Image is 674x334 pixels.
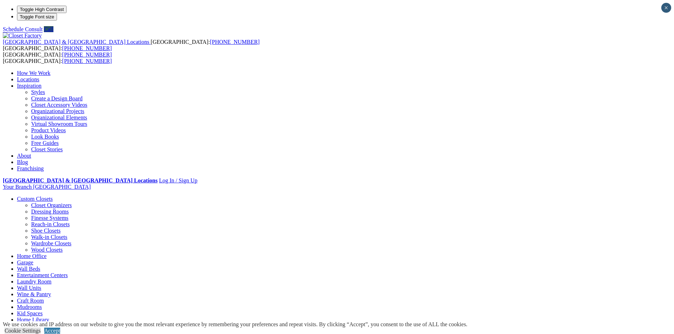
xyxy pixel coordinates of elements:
a: [GEOGRAPHIC_DATA] & [GEOGRAPHIC_DATA] Locations [3,177,157,183]
a: Blog [17,159,28,165]
a: Call [44,26,53,32]
a: Styles [31,89,45,95]
a: Entertainment Centers [17,272,68,278]
a: Shoe Closets [31,228,61,234]
a: Wall Beds [17,266,40,272]
a: [PHONE_NUMBER] [62,52,112,58]
a: Your Branch [GEOGRAPHIC_DATA] [3,184,91,190]
a: Organizational Projects [31,108,84,114]
a: Locations [17,76,39,82]
a: Custom Closets [17,196,53,202]
a: Virtual Showroom Tours [31,121,87,127]
a: Wardrobe Closets [31,240,71,246]
a: Product Videos [31,127,66,133]
a: Accept [44,328,60,334]
a: Wood Closets [31,247,63,253]
span: Your Branch [3,184,31,190]
a: Mudrooms [17,304,42,310]
a: Walk-in Closets [31,234,67,240]
a: Free Guides [31,140,59,146]
span: [GEOGRAPHIC_DATA] & [GEOGRAPHIC_DATA] Locations [3,39,149,45]
a: Laundry Room [17,279,51,285]
img: Closet Factory [3,33,42,39]
button: Toggle High Contrast [17,6,67,13]
a: Log In / Sign Up [159,177,197,183]
a: Organizational Elements [31,115,87,121]
span: [GEOGRAPHIC_DATA] [33,184,91,190]
a: Closet Organizers [31,202,72,208]
button: Toggle Font size [17,13,57,20]
a: Inspiration [17,83,41,89]
a: Home Office [17,253,47,259]
a: [PHONE_NUMBER] [210,39,259,45]
a: Look Books [31,134,59,140]
div: We use cookies and IP address on our website to give you the most relevant experience by remember... [3,321,467,328]
a: Wall Units [17,285,41,291]
span: Toggle Font size [20,14,54,19]
a: Garage [17,259,33,265]
a: How We Work [17,70,51,76]
a: Home Library [17,317,49,323]
a: Create a Design Board [31,95,82,101]
a: Closet Accessory Videos [31,102,87,108]
a: [GEOGRAPHIC_DATA] & [GEOGRAPHIC_DATA] Locations [3,39,151,45]
a: Closet Stories [31,146,63,152]
a: Craft Room [17,298,44,304]
a: Schedule Consult [3,26,42,32]
a: Kid Spaces [17,310,42,316]
span: [GEOGRAPHIC_DATA]: [GEOGRAPHIC_DATA]: [3,39,260,51]
a: [PHONE_NUMBER] [62,58,112,64]
a: Reach-in Closets [31,221,70,227]
a: Finesse Systems [31,215,68,221]
a: [PHONE_NUMBER] [62,45,112,51]
a: Franchising [17,165,44,171]
button: Close [661,3,671,13]
a: Wine & Pantry [17,291,51,297]
a: About [17,153,31,159]
span: [GEOGRAPHIC_DATA]: [GEOGRAPHIC_DATA]: [3,52,112,64]
a: Cookie Settings [5,328,41,334]
span: Toggle High Contrast [20,7,64,12]
a: Dressing Rooms [31,209,69,215]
